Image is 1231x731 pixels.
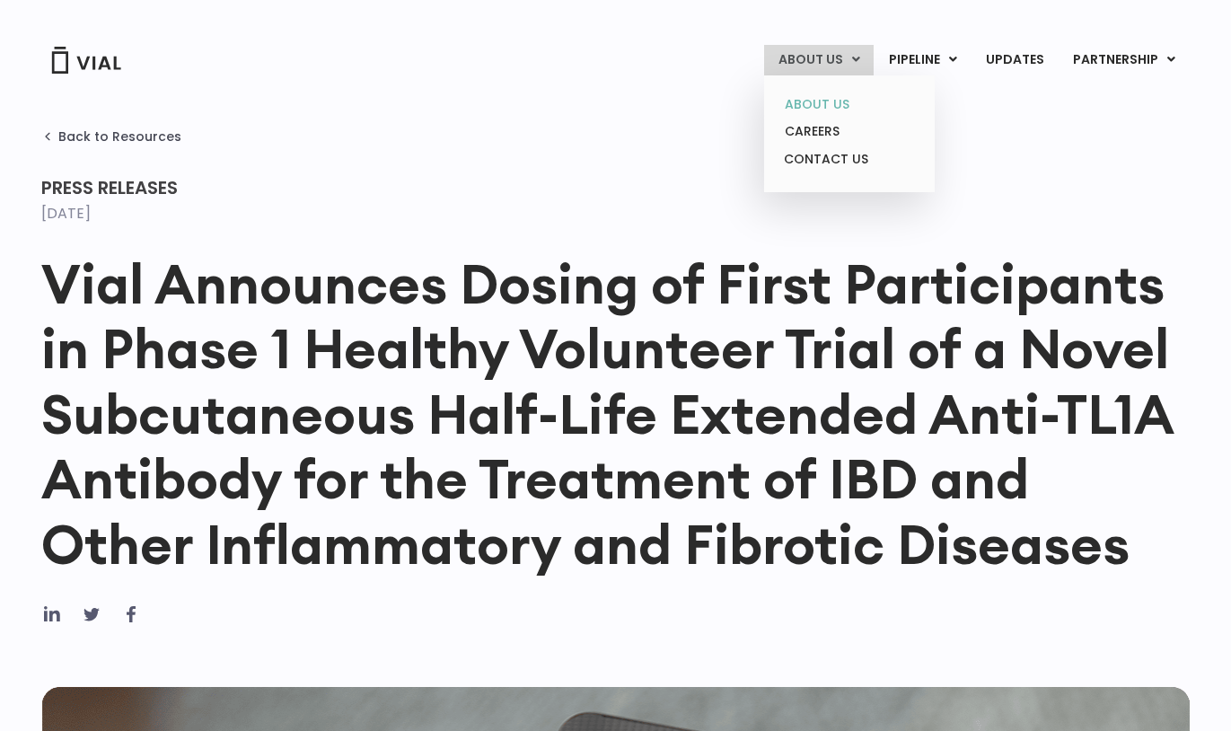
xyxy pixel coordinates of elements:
[41,175,178,200] span: Press Releases
[770,118,928,145] a: CAREERS
[58,129,181,144] span: Back to Resources
[50,47,122,74] img: Vial Logo
[120,603,142,625] div: Share on facebook
[41,203,91,224] time: [DATE]
[875,45,971,75] a: PIPELINEMenu Toggle
[764,45,874,75] a: ABOUT USMenu Toggle
[770,145,928,174] a: CONTACT US
[41,603,63,625] div: Share on linkedin
[770,91,928,119] a: ABOUT US
[1059,45,1190,75] a: PARTNERSHIPMenu Toggle
[41,251,1191,577] h1: Vial Announces Dosing of First Participants in Phase 1 Healthy Volunteer Trial of a Novel Subcuta...
[81,603,102,625] div: Share on twitter
[41,129,181,144] a: Back to Resources
[972,45,1058,75] a: UPDATES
